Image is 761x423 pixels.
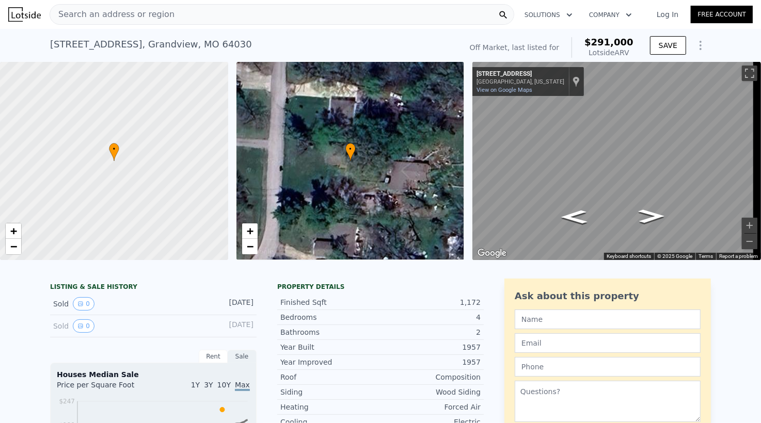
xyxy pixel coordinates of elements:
[380,372,481,382] div: Composition
[217,381,231,389] span: 10Y
[657,253,692,259] span: © 2025 Google
[50,8,175,21] span: Search an address or region
[584,37,633,47] span: $291,000
[477,87,532,93] a: View on Google Maps
[10,240,17,253] span: −
[345,144,356,154] span: •
[515,357,701,377] input: Phone
[280,327,380,337] div: Bathrooms
[380,312,481,322] div: 4
[515,289,701,303] div: Ask about this property
[475,247,509,260] a: Open this area in Google Maps (opens a new window)
[380,357,481,367] div: 1957
[584,47,633,58] div: Lotside ARV
[6,223,21,239] a: Zoom in
[280,402,380,412] div: Heating
[477,78,564,85] div: [GEOGRAPHIC_DATA], [US_STATE]
[246,240,253,253] span: −
[644,9,691,20] a: Log In
[10,224,17,237] span: +
[191,381,200,389] span: 1Y
[246,224,253,237] span: +
[472,62,761,260] div: Street View
[280,387,380,397] div: Siding
[242,239,258,254] a: Zoom out
[581,6,640,24] button: Company
[550,207,598,227] path: Go North, S Haven Rd
[477,70,564,78] div: [STREET_ADDRESS]
[470,42,560,53] div: Off Market, last listed for
[235,381,250,391] span: Max
[742,66,757,81] button: Toggle fullscreen view
[280,297,380,307] div: Finished Sqft
[57,369,250,380] div: Houses Median Sale
[277,283,484,291] div: Property details
[53,319,145,333] div: Sold
[380,342,481,352] div: 1957
[53,297,145,311] div: Sold
[109,143,119,161] div: •
[109,144,119,154] span: •
[57,380,153,396] div: Price per Square Foot
[516,6,581,24] button: Solutions
[380,297,481,307] div: 1,172
[280,357,380,367] div: Year Improved
[280,312,380,322] div: Bedrooms
[208,319,253,333] div: [DATE]
[204,381,213,389] span: 3Y
[475,247,509,260] img: Google
[50,37,252,52] div: [STREET_ADDRESS] , Grandview , MO 64030
[59,398,75,405] tspan: $247
[380,327,481,337] div: 2
[380,402,481,412] div: Forced Air
[742,234,757,249] button: Zoom out
[515,310,701,329] input: Name
[691,6,753,23] a: Free Account
[650,36,686,55] button: SAVE
[73,297,94,311] button: View historical data
[50,283,257,293] div: LISTING & SALE HISTORY
[345,143,356,161] div: •
[742,218,757,233] button: Zoom in
[515,333,701,353] input: Email
[208,297,253,311] div: [DATE]
[573,76,580,87] a: Show location on map
[280,342,380,352] div: Year Built
[228,350,257,363] div: Sale
[690,35,711,56] button: Show Options
[472,62,761,260] div: Map
[242,223,258,239] a: Zoom in
[6,239,21,254] a: Zoom out
[73,319,94,333] button: View historical data
[8,7,41,22] img: Lotside
[280,372,380,382] div: Roof
[380,387,481,397] div: Wood Siding
[627,206,676,226] path: Go South, S Haven Rd
[699,253,713,259] a: Terms
[199,350,228,363] div: Rent
[719,253,758,259] a: Report a problem
[607,253,651,260] button: Keyboard shortcuts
